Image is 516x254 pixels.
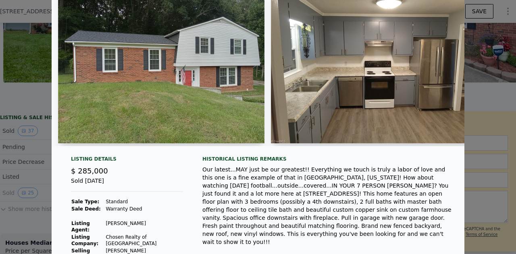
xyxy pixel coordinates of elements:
[71,177,183,192] div: Sold [DATE]
[105,233,183,247] td: Chosen Realty of [GEOGRAPHIC_DATA]
[71,234,98,246] strong: Listing Company:
[71,221,90,233] strong: Listing Agent:
[71,156,183,165] div: Listing Details
[105,220,183,233] td: [PERSON_NAME]
[71,199,99,204] strong: Sale Type:
[105,198,183,205] td: Standard
[202,165,451,246] div: Our latest...MAY just be our greatest!! Everything we touch is truly a labor of love and this one...
[105,205,183,213] td: Warranty Deed
[202,156,451,162] div: Historical Listing remarks
[71,167,108,175] span: $ 285,000
[71,206,101,212] strong: Sale Deed:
